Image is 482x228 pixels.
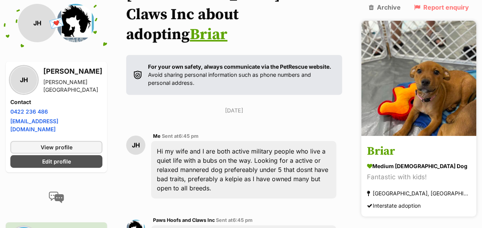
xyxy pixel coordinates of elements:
[414,4,469,11] a: Report enquiry
[126,135,145,155] div: JH
[10,141,102,154] a: View profile
[233,217,253,223] span: 6:45 pm
[43,66,102,77] h3: [PERSON_NAME]
[216,217,253,223] span: Sent at
[48,15,65,31] span: 💌
[18,4,56,42] div: JH
[148,63,334,87] p: Avoid sharing personal information such as phone numbers and personal address.
[126,106,342,114] p: [DATE]
[361,137,476,217] a: Briar medium [DEMOGRAPHIC_DATA] Dog Fantastic with kids! [GEOGRAPHIC_DATA], [GEOGRAPHIC_DATA] Int...
[10,98,102,106] h4: Contact
[367,172,470,183] div: Fantastic with kids!
[42,157,71,165] span: Edit profile
[367,188,470,199] div: [GEOGRAPHIC_DATA], [GEOGRAPHIC_DATA]
[361,21,476,136] img: Briar
[10,66,37,93] div: JH
[10,155,102,168] a: Edit profile
[151,141,336,198] div: Hi my wife and I are both active military people who live a quiet life with a bubs on the way. Lo...
[153,217,215,223] span: Paws Hoofs and Claws Inc
[190,25,227,44] a: Briar
[10,118,58,132] a: [EMAIL_ADDRESS][DOMAIN_NAME]
[148,63,331,70] strong: For your own safety, always communicate via the PetRescue website.
[179,133,199,139] span: 6:45 pm
[369,4,401,11] a: Archive
[153,133,161,139] span: Me
[49,192,64,203] img: conversation-icon-4a6f8262b818ee0b60e3300018af0b2d0b884aa5de6e9bcb8d3d4eeb1a70a7c4.svg
[10,108,48,115] a: 0422 236 486
[56,4,95,42] img: Paws Hoofs and Claws Inc profile pic
[367,162,470,170] div: medium [DEMOGRAPHIC_DATA] Dog
[43,78,102,94] div: [PERSON_NAME][GEOGRAPHIC_DATA]
[367,201,421,211] div: Interstate adoption
[162,133,199,139] span: Sent at
[367,143,470,160] h3: Briar
[41,143,72,151] span: View profile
